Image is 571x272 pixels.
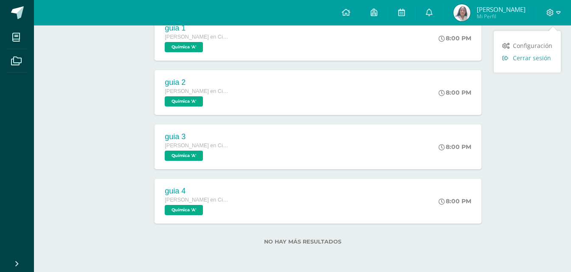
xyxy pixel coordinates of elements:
[165,187,228,196] div: guia 4
[453,4,470,21] img: 89f365f7071fd9283033a8f4ef563dea.png
[494,52,561,64] a: Cerrar sesión
[165,132,228,141] div: guia 3
[165,34,228,40] span: [PERSON_NAME] en Ciencias Biológicas [PERSON_NAME]. CCLL en Ciencias Biológicas
[165,143,228,149] span: [PERSON_NAME] en Ciencias Biológicas [PERSON_NAME]. CCLL en Ciencias Biológicas
[165,24,228,33] div: guia 1
[513,42,552,50] span: Configuración
[165,88,228,94] span: [PERSON_NAME] en Ciencias Biológicas [PERSON_NAME]. CCLL en Ciencias Biológicas
[439,143,471,151] div: 8:00 PM
[439,89,471,96] div: 8:00 PM
[477,5,526,14] span: [PERSON_NAME]
[477,13,526,20] span: Mi Perfil
[439,34,471,42] div: 8:00 PM
[513,54,551,62] span: Cerrar sesión
[165,42,203,52] span: Química 'A'
[494,39,561,52] a: Configuración
[165,96,203,107] span: Química 'A'
[165,197,228,203] span: [PERSON_NAME] en Ciencias Biológicas [PERSON_NAME]. CCLL en Ciencias Biológicas
[110,238,495,245] label: No hay más resultados
[165,151,203,161] span: Química 'A'
[439,197,471,205] div: 8:00 PM
[165,205,203,215] span: Química 'A'
[165,78,228,87] div: guia 2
